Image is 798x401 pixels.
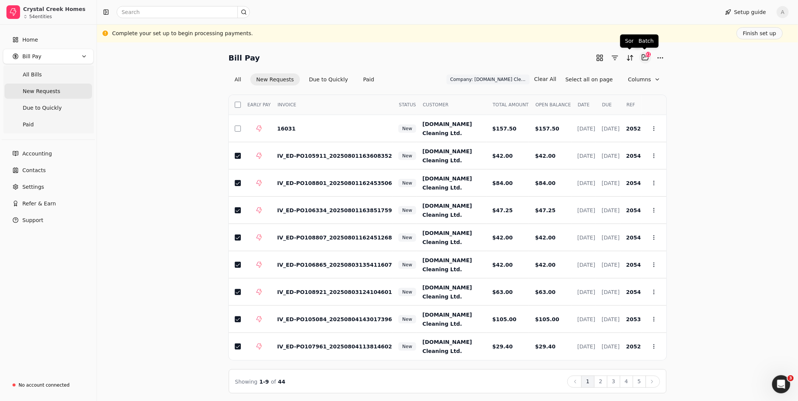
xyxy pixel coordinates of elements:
span: 2054 [626,180,641,186]
span: Due to Quickly [23,104,62,112]
span: $42.00 [492,235,513,241]
a: No account connected [3,378,94,392]
button: All [229,73,247,85]
span: New [402,343,412,350]
span: REF [627,101,636,108]
button: New Requests [250,73,300,85]
a: Contacts [3,163,94,178]
span: 2053 [626,316,641,322]
input: Search [117,6,250,18]
span: 2054 [626,289,641,295]
a: Paid [5,117,92,132]
span: New [402,180,412,187]
span: $42.00 [492,262,513,268]
span: CUSTOMER [423,101,449,108]
span: $29.40 [492,343,513,350]
span: [DOMAIN_NAME] Cleaning Ltd. [423,339,472,354]
span: IV_ED-PO108801_20250801162453506 [277,180,392,186]
span: IV_ED-PO107961_20250804113814602 [277,343,392,350]
span: 2054 [626,153,641,159]
button: A [777,6,789,18]
span: $47.25 [535,207,556,213]
span: DATE [578,101,590,108]
span: [DATE] [578,126,595,132]
span: Accounting [22,150,52,158]
span: [DOMAIN_NAME] Cleaning Ltd. [423,203,472,218]
a: Settings [3,179,94,194]
span: 2054 [626,235,641,241]
span: $105.00 [535,316,559,322]
span: $63.00 [492,289,513,295]
span: TOTAL AMOUNT [493,101,529,108]
a: Due to Quickly [5,100,92,115]
span: [DATE] [578,343,595,350]
span: Paid [23,121,34,129]
button: 1 [581,376,595,388]
span: [DATE] [602,180,620,186]
span: [DATE] [578,153,595,159]
span: Bill Pay [22,53,41,61]
span: [DATE] [602,207,620,213]
span: Home [22,36,38,44]
span: IV_ED-PO106334_20250801163851759 [277,207,392,213]
span: $84.00 [492,180,513,186]
span: [DATE] [578,207,595,213]
button: Column visibility settings [622,73,667,85]
span: $84.00 [535,180,556,186]
a: Accounting [3,146,94,161]
span: IV_ED-PO105084_20250804143017396 [277,316,392,322]
span: New [402,152,412,159]
span: [DOMAIN_NAME] Cleaning Ltd. [423,312,472,327]
span: [DATE] [578,262,595,268]
div: Complete your set up to begin processing payments. [112,30,253,37]
span: [DOMAIN_NAME] Cleaning Ltd. [423,230,472,245]
span: IV_ED-PO108921_20250803124104601 [277,289,392,295]
span: 2052 [626,126,641,132]
span: 2054 [626,207,641,213]
span: New [402,207,412,214]
button: Support [3,213,94,228]
span: IV_ED-PO108807_20250801162451268 [277,235,392,241]
span: IV_ED-PO105911_20250801163608352 [277,153,392,159]
span: Company: [DOMAIN_NAME] Cleaning Ltd. [450,76,526,83]
span: New [402,125,412,132]
span: [DATE] [602,289,620,295]
span: INVOICE [278,101,296,108]
span: 2052 [626,343,641,350]
span: [DATE] [578,180,595,186]
span: New [402,261,412,268]
button: Bill Pay [3,49,94,64]
h2: Bill Pay [229,52,260,64]
span: 16031 [277,126,296,132]
span: $42.00 [535,235,556,241]
span: New Requests [23,87,60,95]
span: New [402,289,412,295]
span: Contacts [22,166,46,174]
div: 91 [645,51,651,58]
span: $42.00 [492,153,513,159]
button: Sort [624,52,636,64]
button: Batch (91) [639,51,651,64]
span: [DOMAIN_NAME] Cleaning Ltd. [423,148,472,163]
span: 2054 [626,262,641,268]
span: $42.00 [535,153,556,159]
button: More [654,52,667,64]
button: Clear All [534,73,556,85]
span: $47.25 [492,207,513,213]
span: $42.00 [535,262,556,268]
button: Refer & Earn [3,196,94,211]
span: $29.40 [535,343,556,350]
button: 5 [633,376,646,388]
button: Due to Quickly [303,73,354,85]
a: Home [3,32,94,47]
button: Select all on page [559,73,619,85]
span: [DATE] [602,316,620,322]
button: 3 [607,376,620,388]
span: $105.00 [492,316,517,322]
span: [DATE] [602,262,620,268]
span: [DOMAIN_NAME] Cleaning Ltd. [423,284,472,300]
span: [DATE] [602,153,620,159]
span: [DOMAIN_NAME] Cleaning Ltd. [423,176,472,191]
span: Refer & Earn [22,200,56,208]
